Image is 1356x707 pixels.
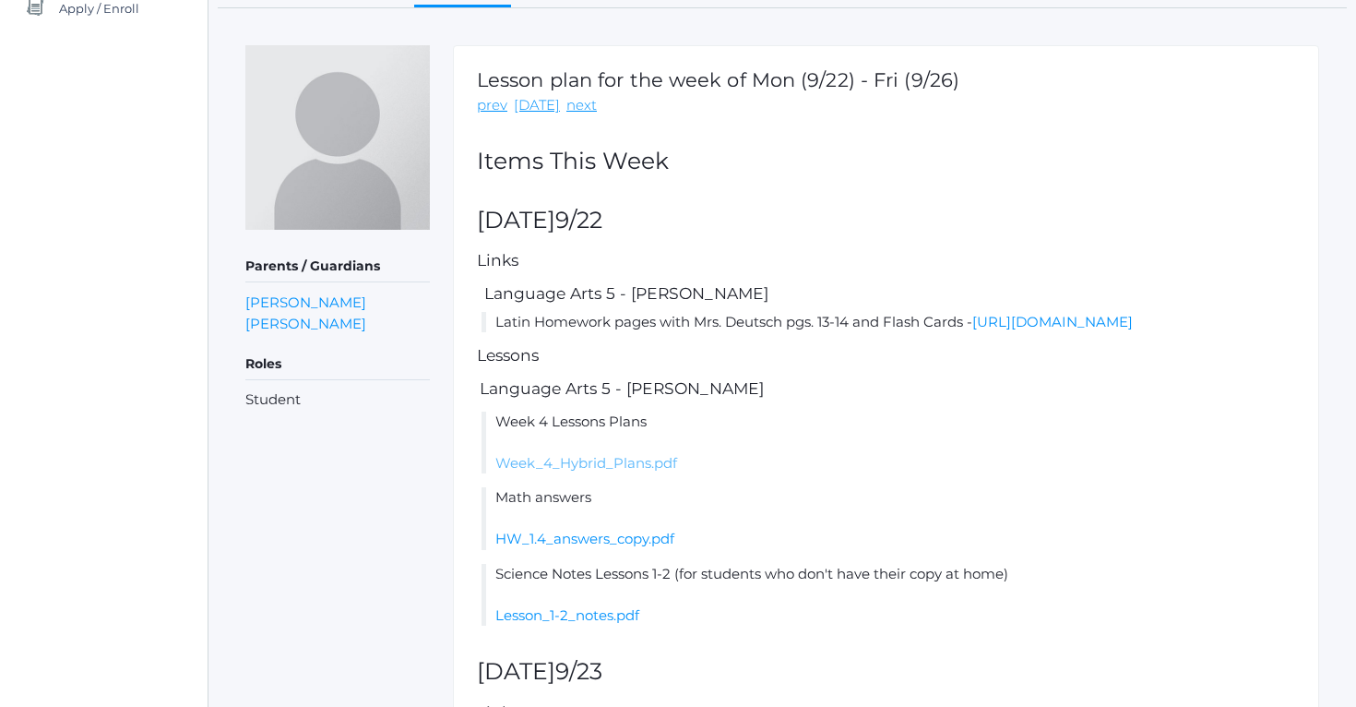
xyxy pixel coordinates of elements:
[245,313,366,334] a: [PERSON_NAME]
[566,95,597,116] a: next
[495,606,639,624] a: Lesson_1-2_notes.pdf
[477,380,1295,398] h5: Language Arts 5 - [PERSON_NAME]
[555,657,602,685] span: 9/23
[482,487,1295,550] li: Math answers
[477,347,1295,365] h5: Lessons
[477,149,1295,174] h2: Items This Week
[482,564,1295,627] li: Science Notes Lessons 1-2 (for students who don't have their copy at home)
[495,530,674,547] a: HW_1.4_answers_copy.pdf
[482,412,1295,474] li: Week 4 Lessons Plans
[245,251,430,282] h5: Parents / Guardians
[482,312,1295,333] li: Latin Homework pages with Mrs. Deutsch pgs. 13-14 and Flash Cards -
[477,659,1295,685] h2: [DATE]
[245,292,366,313] a: [PERSON_NAME]
[477,69,959,90] h1: Lesson plan for the week of Mon (9/22) - Fri (9/26)
[514,95,560,116] a: [DATE]
[972,313,1133,330] a: [URL][DOMAIN_NAME]
[245,349,430,380] h5: Roles
[477,95,507,116] a: prev
[482,285,1295,303] h5: Language Arts 5 - [PERSON_NAME]
[477,208,1295,234] h2: [DATE]
[245,45,430,230] img: Eli Henry
[555,206,602,234] span: 9/22
[495,454,677,472] a: Week_4_Hybrid_Plans.pdf
[477,252,1295,270] h5: Links
[245,389,430,411] li: Student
